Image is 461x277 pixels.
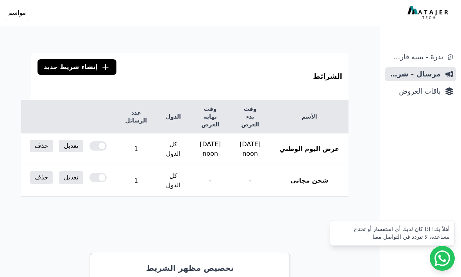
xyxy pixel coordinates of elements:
th: عرض اليوم الوطني [270,133,348,165]
td: 1 [116,133,157,165]
td: كل الدول [156,133,190,165]
div: أهلاً بك! إذا كان لديك أي استفسار أو تحتاج مساعدة، لا تتردد في التواصل معنا [335,225,450,241]
td: 1 [116,165,157,197]
td: [DATE] noon [230,133,270,165]
th: وقت بدء العرض [230,100,270,133]
span: مواسم [8,8,26,18]
td: - [230,165,270,197]
button: حذف [30,171,53,184]
th: الدول [156,100,190,133]
th: وقت نهاية العرض [190,100,230,133]
span: إنشاء شريط جديد [44,62,98,72]
h3: الشرائط [313,71,342,82]
span: باقات العروض [388,86,441,97]
a: إنشاء شريط جديد [38,59,116,75]
button: مواسم [5,5,29,21]
button: حذف [30,140,53,152]
span: مرسال - شريط دعاية [388,69,441,80]
th: شحن مجاني [270,165,348,197]
img: MatajerTech Logo [407,6,450,20]
td: - [190,165,230,197]
th: الأسم [270,100,348,133]
span: ندرة - تنبية قارب علي النفاذ [388,51,443,62]
a: تعديل [59,171,83,184]
th: عدد الرسائل [116,100,157,133]
span: إنشاء شريط جديد [38,84,116,94]
td: كل الدول [156,165,190,197]
h3: تخصيص مظهر الشريط [100,263,280,273]
a: تعديل [59,140,83,152]
td: [DATE] noon [190,133,230,165]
